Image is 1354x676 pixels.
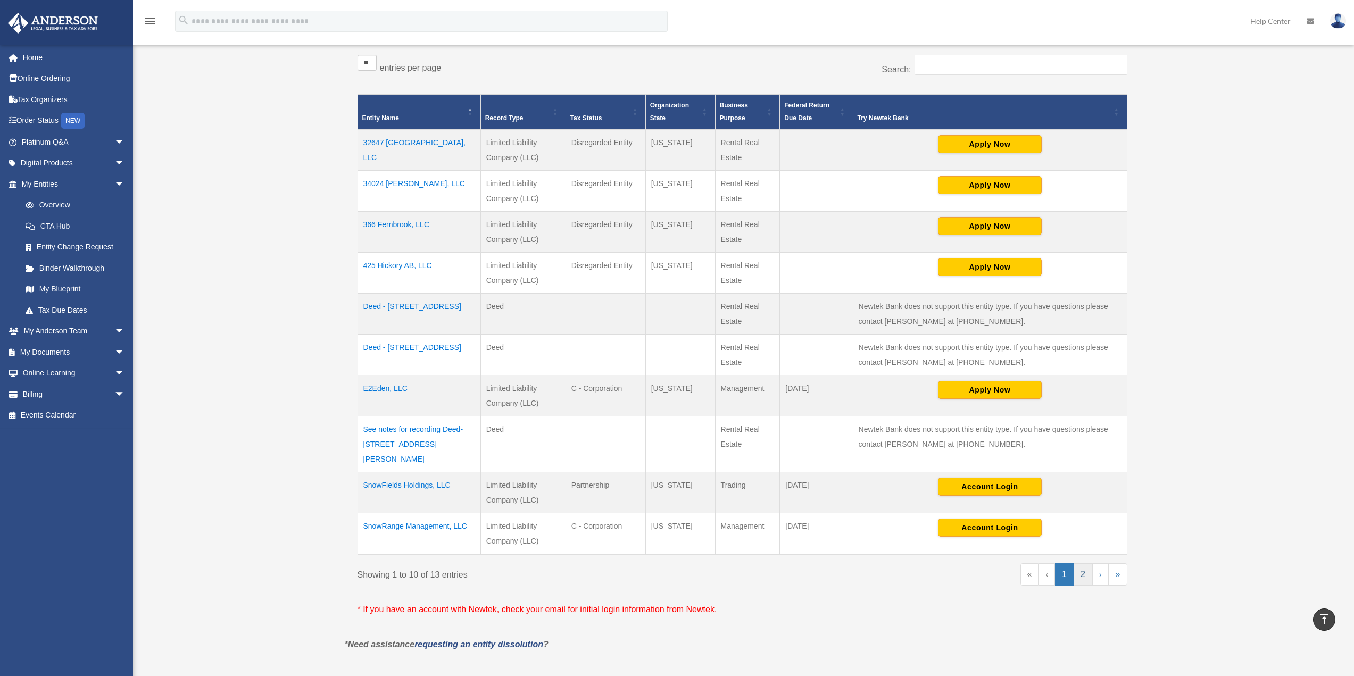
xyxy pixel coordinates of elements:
[114,341,136,363] span: arrow_drop_down
[358,252,480,293] td: 425 Hickory AB, LLC
[715,416,780,472] td: Rental Real Estate
[15,257,136,279] a: Binder Walkthrough
[114,321,136,343] span: arrow_drop_down
[853,416,1127,472] td: Newtek Bank does not support this entity type. If you have questions please contact [PERSON_NAME]...
[645,94,715,129] th: Organization State: Activate to sort
[480,293,566,334] td: Deed
[780,472,853,513] td: [DATE]
[480,129,566,171] td: Limited Liability Company (LLC)
[715,129,780,171] td: Rental Real Estate
[715,513,780,554] td: Management
[480,375,566,416] td: Limited Liability Company (LLC)
[480,252,566,293] td: Limited Liability Company (LLC)
[720,102,748,122] span: Business Purpose
[358,375,480,416] td: E2Eden, LLC
[7,321,141,342] a: My Anderson Teamarrow_drop_down
[566,129,645,171] td: Disregarded Entity
[780,375,853,416] td: [DATE]
[784,102,829,122] span: Federal Return Due Date
[853,94,1127,129] th: Try Newtek Bank : Activate to sort
[61,113,85,129] div: NEW
[358,513,480,554] td: SnowRange Management, LLC
[358,170,480,211] td: 34024 [PERSON_NAME], LLC
[1039,563,1055,586] a: Previous
[358,129,480,171] td: 32647 [GEOGRAPHIC_DATA], LLC
[114,363,136,385] span: arrow_drop_down
[358,334,480,375] td: Deed - [STREET_ADDRESS]
[715,334,780,375] td: Rental Real Estate
[345,640,549,649] em: *Need assistance ?
[566,94,645,129] th: Tax Status: Activate to sort
[15,215,136,237] a: CTA Hub
[938,478,1042,496] button: Account Login
[938,258,1042,276] button: Apply Now
[1055,563,1074,586] a: 1
[780,94,853,129] th: Federal Return Due Date: Activate to sort
[715,211,780,252] td: Rental Real Estate
[566,513,645,554] td: C - Corporation
[178,14,189,26] i: search
[780,513,853,554] td: [DATE]
[15,237,136,258] a: Entity Change Request
[7,405,141,426] a: Events Calendar
[7,89,141,110] a: Tax Organizers
[358,416,480,472] td: See notes for recording Deed- [STREET_ADDRESS][PERSON_NAME]
[114,153,136,174] span: arrow_drop_down
[715,252,780,293] td: Rental Real Estate
[362,114,399,122] span: Entity Name
[566,472,645,513] td: Partnership
[882,65,911,74] label: Search:
[715,94,780,129] th: Business Purpose: Activate to sort
[566,252,645,293] td: Disregarded Entity
[144,19,156,28] a: menu
[1318,613,1331,625] i: vertical_align_top
[1313,608,1335,631] a: vertical_align_top
[7,47,141,68] a: Home
[144,15,156,28] i: menu
[566,170,645,211] td: Disregarded Entity
[938,523,1042,531] a: Account Login
[480,94,566,129] th: Record Type: Activate to sort
[480,211,566,252] td: Limited Liability Company (LLC)
[7,110,141,132] a: Order StatusNEW
[715,293,780,334] td: Rental Real Estate
[15,279,136,300] a: My Blueprint
[358,602,1127,617] p: * If you have an account with Newtek, check your email for initial login information from Newtek.
[645,472,715,513] td: [US_STATE]
[645,252,715,293] td: [US_STATE]
[7,341,141,363] a: My Documentsarrow_drop_down
[566,211,645,252] td: Disregarded Entity
[7,131,141,153] a: Platinum Q&Aarrow_drop_down
[358,472,480,513] td: SnowFields Holdings, LLC
[114,131,136,153] span: arrow_drop_down
[480,472,566,513] td: Limited Liability Company (LLC)
[938,519,1042,537] button: Account Login
[650,102,689,122] span: Organization State
[715,170,780,211] td: Rental Real Estate
[485,114,524,122] span: Record Type
[1074,563,1092,586] a: 2
[380,63,442,72] label: entries per page
[938,482,1042,490] a: Account Login
[858,112,1111,124] div: Try Newtek Bank
[114,173,136,195] span: arrow_drop_down
[414,640,543,649] a: requesting an entity dissolution
[938,176,1042,194] button: Apply Now
[938,135,1042,153] button: Apply Now
[7,383,141,405] a: Billingarrow_drop_down
[7,173,136,195] a: My Entitiesarrow_drop_down
[853,334,1127,375] td: Newtek Bank does not support this entity type. If you have questions please contact [PERSON_NAME]...
[645,211,715,252] td: [US_STATE]
[566,375,645,416] td: C - Corporation
[7,363,141,384] a: Online Learningarrow_drop_down
[358,563,735,582] div: Showing 1 to 10 of 13 entries
[938,217,1042,235] button: Apply Now
[1020,563,1039,586] a: First
[358,94,480,129] th: Entity Name: Activate to invert sorting
[7,68,141,89] a: Online Ordering
[5,13,101,34] img: Anderson Advisors Platinum Portal
[645,375,715,416] td: [US_STATE]
[7,153,141,174] a: Digital Productsarrow_drop_down
[715,472,780,513] td: Trading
